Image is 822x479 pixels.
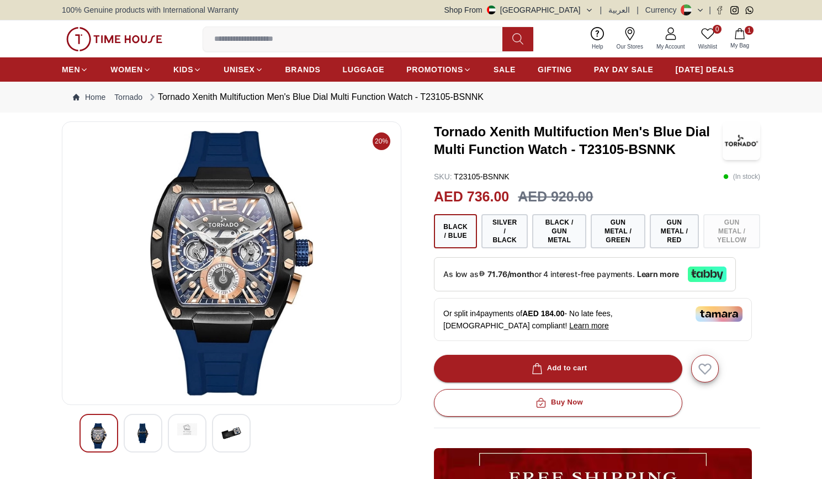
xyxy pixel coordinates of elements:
img: Tornado Xenith Multifuction Men's Blue Dial Multi Function Watch - T23105-BSNNK [221,423,241,443]
span: SKU : [434,172,452,181]
a: Our Stores [610,25,650,53]
a: PROMOTIONS [406,60,471,79]
a: SALE [494,60,516,79]
img: ... [66,27,162,51]
a: Home [73,92,105,103]
div: Add to cart [529,362,587,375]
button: Gun Metal / Red [650,214,699,248]
span: My Bag [726,41,754,50]
img: Tornado Xenith Multifuction Men's Blue Dial Multi Function Watch - T23105-BSNNK [71,131,392,396]
span: Wishlist [694,42,722,51]
a: MEN [62,60,88,79]
a: PAY DAY SALE [594,60,654,79]
span: [DATE] DEALS [676,64,734,75]
span: | [709,4,711,15]
span: | [637,4,639,15]
span: Learn more [569,321,609,330]
nav: Breadcrumb [62,82,760,113]
span: Help [587,42,608,51]
a: GIFTING [538,60,572,79]
img: United Arab Emirates [487,6,496,14]
span: 0 [713,25,722,34]
button: 1My Bag [724,26,756,52]
button: Add to cart [434,355,682,382]
a: UNISEX [224,60,263,79]
span: PAY DAY SALE [594,64,654,75]
button: Gun Metal / Green [591,214,645,248]
img: Tornado Xenith Multifuction Men's Blue Dial Multi Function Watch - T23105-BSNNK [723,121,760,160]
a: BRANDS [285,60,321,79]
a: Instagram [730,6,739,14]
h3: AED 920.00 [518,187,593,207]
a: KIDS [173,60,201,79]
span: UNISEX [224,64,254,75]
div: Or split in 4 payments of - No late fees, [DEMOGRAPHIC_DATA] compliant! [434,298,752,341]
button: Shop From[GEOGRAPHIC_DATA] [444,4,593,15]
span: KIDS [173,64,193,75]
button: Silver / Black [481,214,528,248]
span: LUGGAGE [343,64,385,75]
img: Tornado Xenith Multifuction Men's Blue Dial Multi Function Watch - T23105-BSNNK [89,423,109,449]
div: Buy Now [533,396,583,409]
a: Whatsapp [745,6,754,14]
button: Buy Now [434,389,682,417]
a: Tornado [114,92,142,103]
button: Black / Blue [434,214,477,248]
a: Facebook [715,6,724,14]
span: | [600,4,602,15]
h3: Tornado Xenith Multifuction Men's Blue Dial Multi Function Watch - T23105-BSNNK [434,123,723,158]
span: MEN [62,64,80,75]
a: Help [585,25,610,53]
p: ( In stock ) [723,171,760,182]
h2: AED 736.00 [434,187,509,207]
a: 0Wishlist [692,25,724,53]
span: 100% Genuine products with International Warranty [62,4,238,15]
span: My Account [652,42,690,51]
p: T23105-BSNNK [434,171,510,182]
img: Tornado Xenith Multifuction Men's Blue Dial Multi Function Watch - T23105-BSNNK [177,423,197,435]
div: Tornado Xenith Multifuction Men's Blue Dial Multi Function Watch - T23105-BSNNK [147,91,484,104]
span: GIFTING [538,64,572,75]
span: 20% [373,132,390,150]
div: Currency [645,4,681,15]
span: Our Stores [612,42,648,51]
img: Tornado Xenith Multifuction Men's Blue Dial Multi Function Watch - T23105-BSNNK [133,423,153,443]
a: LUGGAGE [343,60,385,79]
span: SALE [494,64,516,75]
img: Tamara [696,306,743,322]
a: WOMEN [110,60,151,79]
span: WOMEN [110,64,143,75]
span: PROMOTIONS [406,64,463,75]
span: 1 [745,26,754,35]
button: العربية [608,4,630,15]
a: [DATE] DEALS [676,60,734,79]
span: AED 184.00 [522,309,564,318]
button: Black / Gun Metal [532,214,586,248]
span: BRANDS [285,64,321,75]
